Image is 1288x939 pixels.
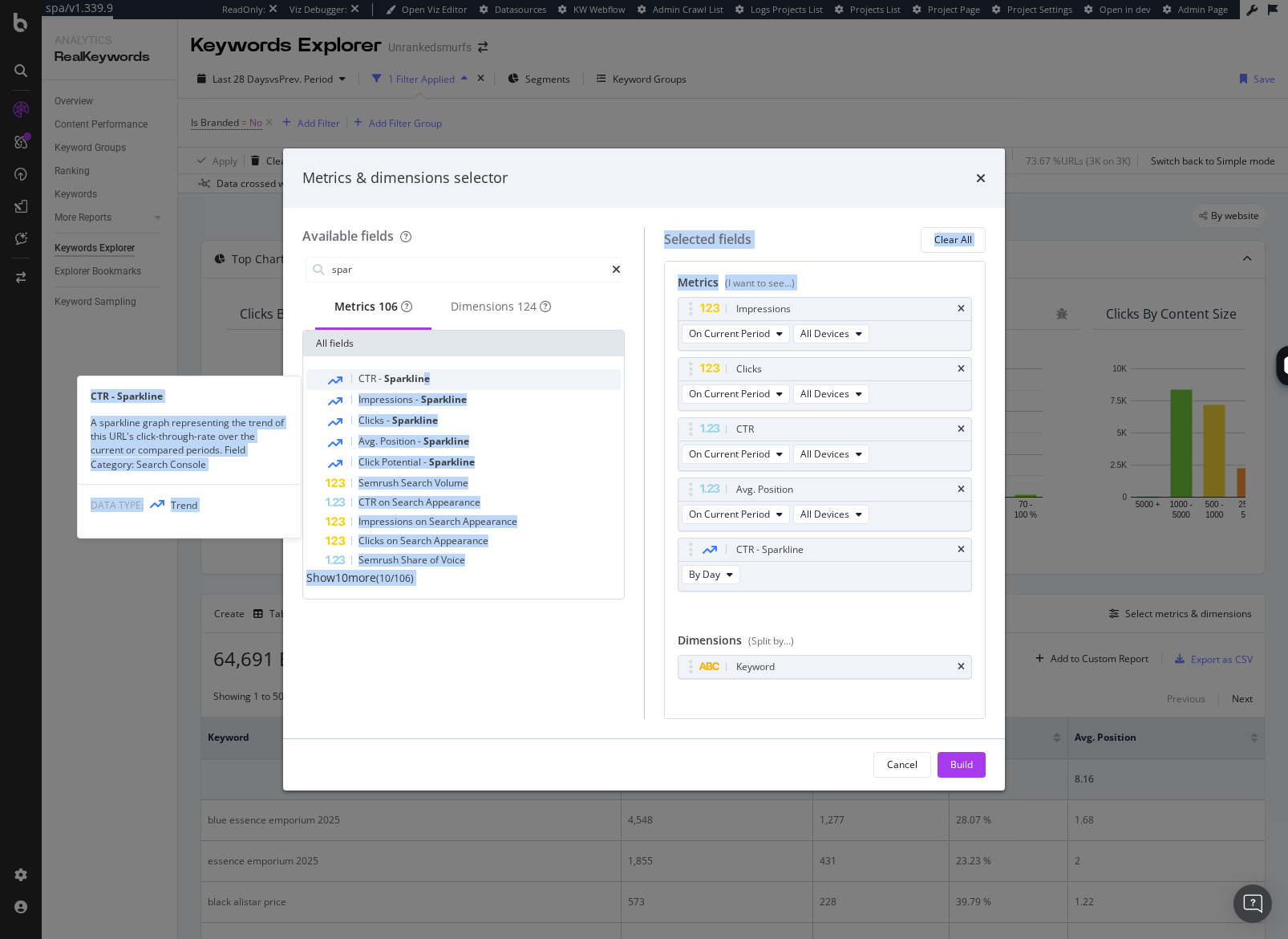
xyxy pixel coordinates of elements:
span: Avg. [358,434,380,448]
span: Impressions [358,514,415,528]
div: Dimensions [451,299,551,315]
div: times [958,364,965,374]
span: CTR [358,372,379,385]
div: (I want to see...) [725,276,795,290]
span: On Current Period [689,327,770,340]
div: A sparkline graph representing the trend of this URL's click-through-rate over the current or com... [78,416,301,471]
span: Search [401,476,435,490]
span: - [423,455,429,469]
div: Clicks [736,361,762,377]
div: modal [283,148,1005,791]
button: Clear All [921,227,986,253]
span: On Current Period [689,447,770,461]
span: Position [380,434,418,448]
div: ClickstimesOn Current PeriodAll Devices [678,357,973,411]
div: Keywordtimes [678,655,973,679]
div: Avg. PositiontimesOn Current PeriodAll Devices [678,478,973,531]
span: On Current Period [689,387,770,400]
span: Potential [382,455,423,469]
div: CTR - SparklinetimesBy Day [678,538,973,591]
span: Semrush [358,553,401,567]
div: Metrics [678,274,973,297]
div: All fields [303,331,624,356]
button: On Current Period [682,324,790,343]
span: All Devices [800,447,849,461]
span: on [415,514,429,528]
span: Search [429,514,463,528]
span: - [418,434,423,448]
button: All Devices [793,324,869,343]
span: Sparkline [392,413,438,427]
span: Volume [435,476,468,490]
div: Metrics [334,299,412,315]
span: All Devices [800,387,849,400]
div: times [958,425,965,434]
span: of [430,553,441,567]
span: Sparkline [429,455,475,469]
div: Metrics & dimensions selector [302,168,508,189]
div: times [958,304,965,314]
div: CTR - Sparkline [736,542,804,558]
div: CTRtimesOn Current PeriodAll Devices [678,417,973,471]
div: Dimensions [678,632,973,655]
span: Sparkline [384,372,430,385]
div: Avg. Position [736,482,793,498]
span: - [415,392,421,406]
div: brand label [517,299,537,315]
div: Open Intercom Messenger [1233,884,1272,923]
span: on [379,495,392,509]
span: Search [392,495,426,509]
span: Share [401,553,430,567]
span: Semrush [358,476,401,490]
span: CTR [358,495,379,509]
span: Click [358,455,382,469]
button: All Devices [793,505,869,524]
span: Search [400,534,434,547]
div: brand label [379,299,398,315]
div: Impressions [736,301,791,317]
div: (Split by...) [748,634,794,648]
span: On Current Period [689,507,770,521]
span: - [387,413,392,427]
span: 124 [517,299,537,314]
span: Show 10 more [306,570,376,585]
input: Search by field name [330,258,612,282]
span: Clicks [358,534,387,547]
div: Cancel [887,758,917,771]
span: Clicks [358,413,387,427]
div: CTR [736,421,754,437]
span: Sparkline [423,434,469,448]
div: Keyword [736,659,775,675]
div: times [958,485,965,494]
button: On Current Period [682,505,790,524]
span: 106 [379,299,398,314]
div: Selected fields [664,230,751,249]
span: - [379,372,384,385]
button: By Day [682,565,740,584]
span: By Day [689,567,720,581]
button: All Devices [793,384,869,404]
span: All Devices [800,507,849,521]
button: On Current Period [682,384,790,404]
div: times [958,545,965,555]
span: on [387,534,400,547]
button: All Devices [793,445,869,464]
div: times [958,662,965,672]
span: Voice [441,553,465,567]
span: Impressions [358,392,415,406]
span: All Devices [800,327,849,340]
span: Appearance [434,534,488,547]
div: Available fields [302,227,394,245]
div: Clear All [934,233,972,246]
button: On Current Period [682,445,790,464]
span: Sparkline [421,392,467,406]
button: Cancel [873,752,931,778]
div: CTR - Sparkline [78,389,301,403]
span: Appearance [463,514,517,528]
div: ImpressionstimesOn Current PeriodAll Devices [678,297,973,351]
button: Build [938,752,986,778]
span: ( 10 / 106 ) [376,571,414,585]
span: Appearance [426,495,480,509]
div: Build [950,758,973,771]
div: times [976,168,986,189]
